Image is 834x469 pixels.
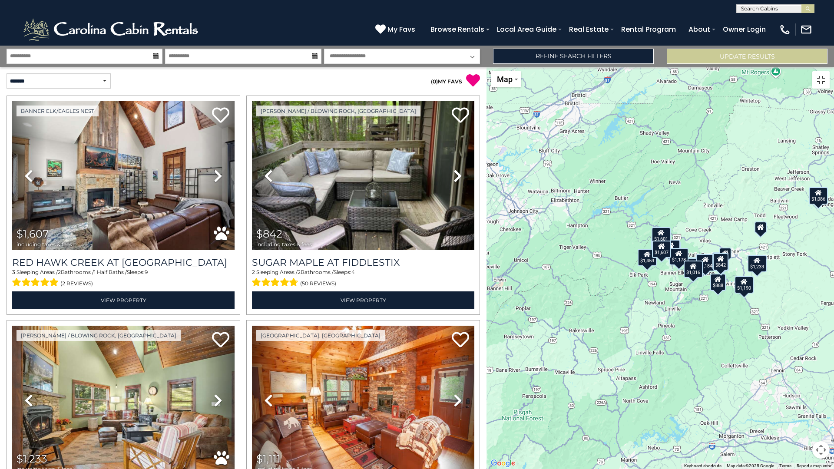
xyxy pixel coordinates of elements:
div: $1,453 [638,249,657,266]
span: My Favs [387,24,415,35]
button: Keyboard shortcuts [684,463,721,469]
span: ( ) [431,78,438,85]
div: $1,607 [652,241,671,258]
span: Map data ©2025 Google [727,463,774,468]
span: 2 [58,269,61,275]
a: Banner Elk/Eagles Nest [17,106,99,116]
a: Red Hawk Creek at [GEOGRAPHIC_DATA] [12,257,235,268]
a: [PERSON_NAME] / Blowing Rock, [GEOGRAPHIC_DATA] [17,330,181,341]
a: Refine Search Filters [493,49,654,64]
a: Real Estate [565,22,613,37]
button: Map camera controls [812,441,830,459]
a: [PERSON_NAME] / Blowing Rock, [GEOGRAPHIC_DATA] [256,106,420,116]
div: $1,184 [696,254,715,271]
a: About [684,22,715,37]
img: Google [489,458,517,469]
a: [GEOGRAPHIC_DATA], [GEOGRAPHIC_DATA] [256,330,385,341]
button: Toggle fullscreen view [812,71,830,89]
a: (0)MY FAVS [431,78,462,85]
a: Add to favorites [452,331,469,350]
a: Browse Rentals [426,22,489,37]
img: White-1-2.png [22,17,202,43]
div: $1,383 [661,240,680,257]
span: $1,233 [17,452,47,465]
span: $1,607 [17,228,49,240]
button: Update Results [667,49,827,64]
button: Change map style [491,71,521,87]
h3: Red Hawk Creek at Eagles Nest [12,257,235,268]
div: $888 [710,274,726,291]
img: thumbnail_166624615.jpeg [252,101,474,250]
div: $1,111 [651,237,670,254]
a: Add to favorites [452,106,469,125]
span: 2 [298,269,301,275]
a: Add to favorites [212,331,229,350]
span: 0 [433,78,436,85]
div: $1,086 [809,187,828,205]
span: (2 reviews) [60,278,93,289]
span: (50 reviews) [300,278,336,289]
div: $842 [713,253,728,271]
span: 2 [252,269,255,275]
span: 1 Half Baths / [94,269,127,275]
span: including taxes & fees [17,241,72,247]
div: $816 [712,252,728,270]
a: Rental Program [617,22,680,37]
div: $1,178 [669,248,688,265]
span: 4 [351,269,355,275]
span: $1,111 [256,452,281,465]
a: Sugar Maple at Fiddlestix [252,257,474,268]
a: My Favs [375,24,417,35]
a: Terms (opens in new tab) [779,463,791,468]
span: 9 [145,269,148,275]
a: View Property [252,291,474,309]
div: $1,601 [652,227,671,244]
a: Local Area Guide [493,22,561,37]
span: 3 [12,269,15,275]
a: Owner Login [718,22,770,37]
a: Open this area in Google Maps (opens a new window) [489,458,517,469]
span: including taxes & fees [256,241,312,247]
span: $842 [256,228,282,240]
div: Sleeping Areas / Bathrooms / Sleeps: [12,268,235,289]
div: $1,016 [684,261,703,278]
a: Report a map error [797,463,831,468]
img: phone-regular-white.png [779,23,791,36]
div: $1,190 [735,276,754,294]
a: View Property [12,291,235,309]
img: thumbnail_166165595.jpeg [12,101,235,250]
a: Add to favorites [212,106,229,125]
img: mail-regular-white.png [800,23,812,36]
div: Sleeping Areas / Bathrooms / Sleeps: [252,268,474,289]
span: Map [497,75,513,84]
div: $1,233 [748,255,767,272]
